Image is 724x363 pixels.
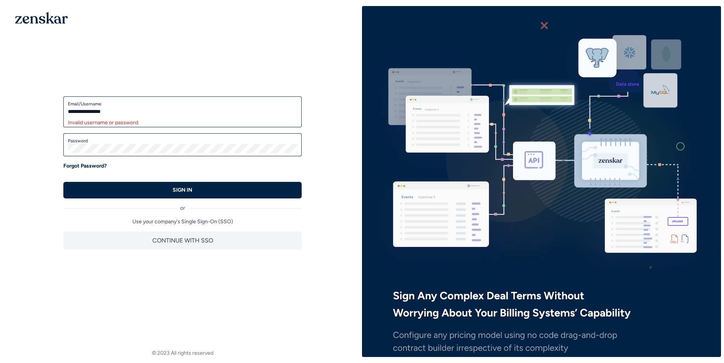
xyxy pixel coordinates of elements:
a: Forgot Password? [63,162,107,170]
div: Invalid username or password. [68,119,297,127]
p: Use your company's Single Sign-On (SSO) [63,218,302,226]
label: Password [68,138,297,144]
footer: © 2023 All rights reserved [3,349,362,357]
button: SIGN IN [63,182,302,198]
div: or [63,198,302,212]
button: CONTINUE WITH SSO [63,232,302,250]
img: 1OGAJ2xQqyY4LXKgY66KYq0eOWRCkrZdAb3gUhuVAqdWPZE9SRJmCz+oDMSn4zDLXe31Ii730ItAGKgCKgCCgCikA4Av8PJUP... [15,12,68,24]
label: Email/Username [68,101,297,107]
p: SIGN IN [173,186,192,194]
